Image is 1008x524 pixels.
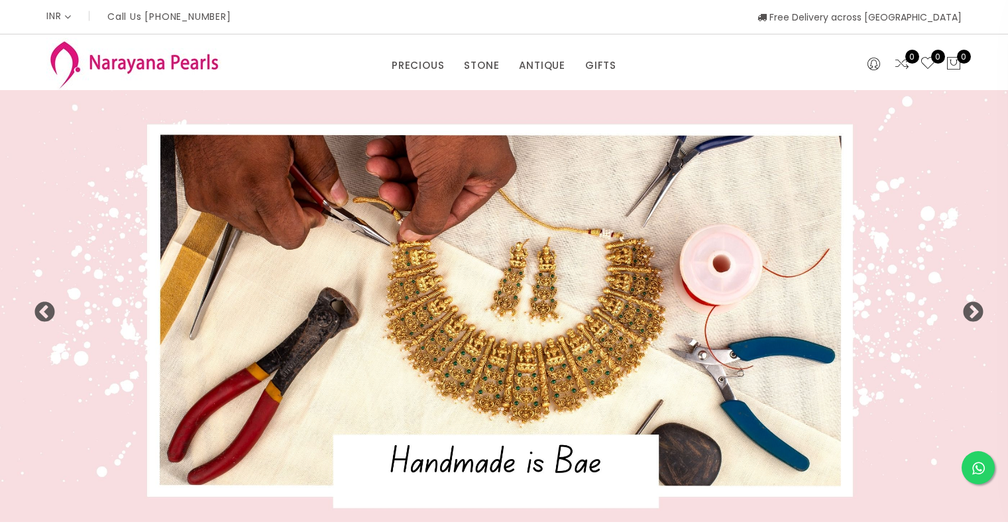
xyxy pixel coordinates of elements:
span: Free Delivery across [GEOGRAPHIC_DATA] [757,11,962,24]
a: 0 [920,56,936,73]
span: 0 [931,50,945,64]
span: 0 [905,50,919,64]
a: PRECIOUS [392,56,444,76]
button: Previous [33,301,46,315]
button: Next [962,301,975,315]
a: ANTIQUE [519,56,565,76]
button: 0 [946,56,962,73]
a: GIFTS [585,56,616,76]
a: 0 [894,56,910,73]
a: STONE [464,56,499,76]
p: Call Us [PHONE_NUMBER] [107,12,231,21]
span: 0 [957,50,971,64]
